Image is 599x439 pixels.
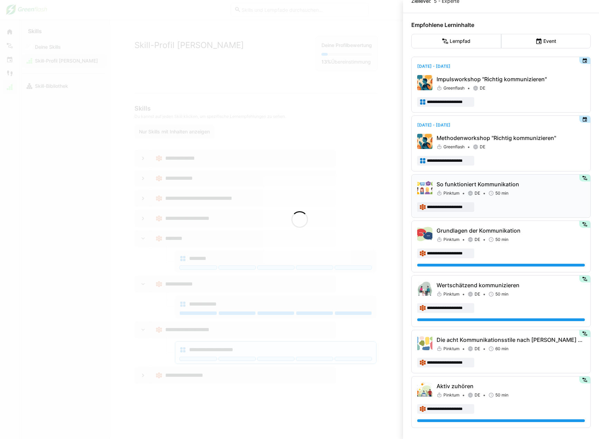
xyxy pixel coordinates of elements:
span: Pinktum [443,291,459,297]
span: Pinktum [443,237,459,242]
eds-button-option: Lernpfad [411,34,501,48]
span: Pinktum [443,392,459,398]
span: 60 min [495,346,508,352]
span: DE [475,190,480,196]
img: Impulsworkshop "Richtig kommunizieren" [417,75,432,90]
span: DE [475,392,480,398]
img: Aktiv zuhören [417,382,432,397]
span: DE [475,291,480,297]
h4: Empfohlene Lerninhalte [411,21,591,28]
img: Grundlagen der Kommunikation [417,226,432,242]
span: DE [475,237,480,242]
span: 50 min [495,392,508,398]
img: Methodenworkshop "Richtig kommunizieren" [417,134,432,149]
span: Greenflash [443,144,465,150]
span: 50 min [495,190,508,196]
span: DE [475,346,480,352]
p: Wertschätzend kommunizieren [437,281,585,289]
span: 50 min [495,291,508,297]
span: 50 min [495,237,508,242]
p: Methodenworkshop "Richtig kommunizieren" [437,134,585,142]
p: Aktiv zuhören [437,382,585,390]
p: Grundlagen der Kommunikation [437,226,585,235]
span: Greenflash [443,85,465,91]
eds-button-option: Event [501,34,591,48]
span: [DATE] - [DATE] [417,64,450,69]
img: So funktioniert Kommunikation [417,180,432,195]
span: DE [480,144,485,150]
span: Pinktum [443,346,459,352]
span: Pinktum [443,190,459,196]
span: [DATE] - [DATE] [417,122,450,128]
img: Die acht Kommunikationsstile nach Schulz von Thun [417,336,432,351]
span: DE [480,85,485,91]
p: So funktioniert Kommunikation [437,180,585,188]
p: Impulsworkshop "Richtig kommunizieren" [437,75,585,83]
p: Die acht Kommunikationsstile nach [PERSON_NAME] von Thun [437,336,585,344]
img: Wertschätzend kommunizieren [417,281,432,296]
